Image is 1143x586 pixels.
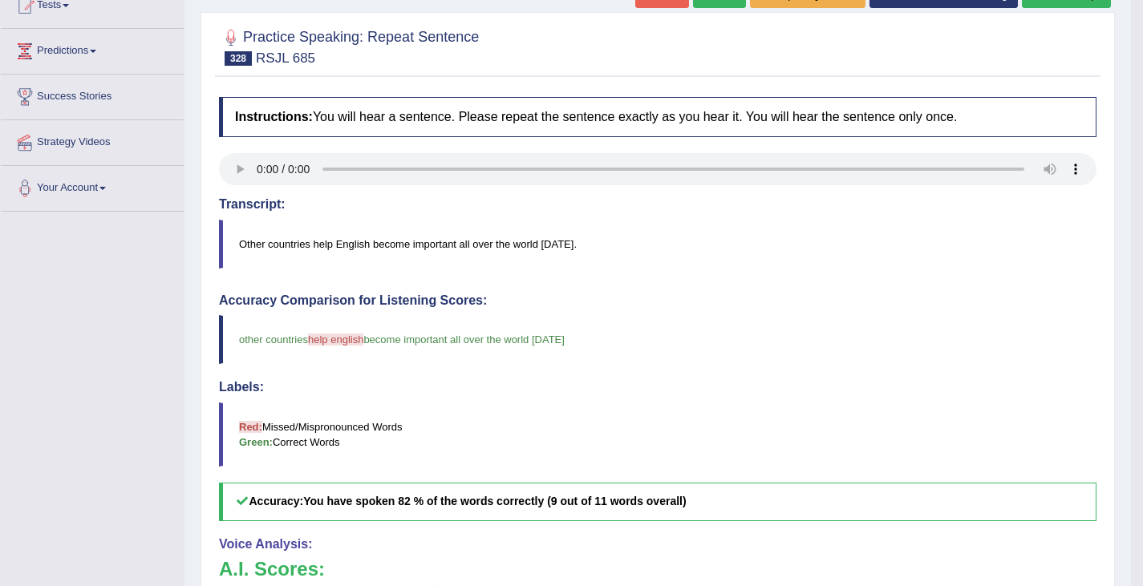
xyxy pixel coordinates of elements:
[239,421,262,433] b: Red:
[235,110,313,123] b: Instructions:
[1,120,184,160] a: Strategy Videos
[225,51,252,66] span: 328
[239,333,308,346] span: other countries
[1,166,184,206] a: Your Account
[303,495,686,507] b: You have spoken 82 % of the words correctly (9 out of 11 words overall)
[239,436,273,448] b: Green:
[1,29,184,69] a: Predictions
[1,75,184,115] a: Success Stories
[219,537,1096,552] h4: Voice Analysis:
[219,293,1096,308] h4: Accuracy Comparison for Listening Scores:
[219,97,1096,137] h4: You will hear a sentence. Please repeat the sentence exactly as you hear it. You will hear the se...
[256,51,315,66] small: RSJL 685
[363,333,564,346] span: become important all over the world [DATE]
[219,558,325,580] b: A.I. Scores:
[219,483,1096,520] h5: Accuracy:
[219,380,1096,394] h4: Labels:
[219,26,479,66] h2: Practice Speaking: Repeat Sentence
[219,402,1096,467] blockquote: Missed/Mispronounced Words Correct Words
[219,197,1096,212] h4: Transcript:
[219,220,1096,269] blockquote: Other countries help English become important all over the world [DATE].
[308,333,363,346] span: help english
